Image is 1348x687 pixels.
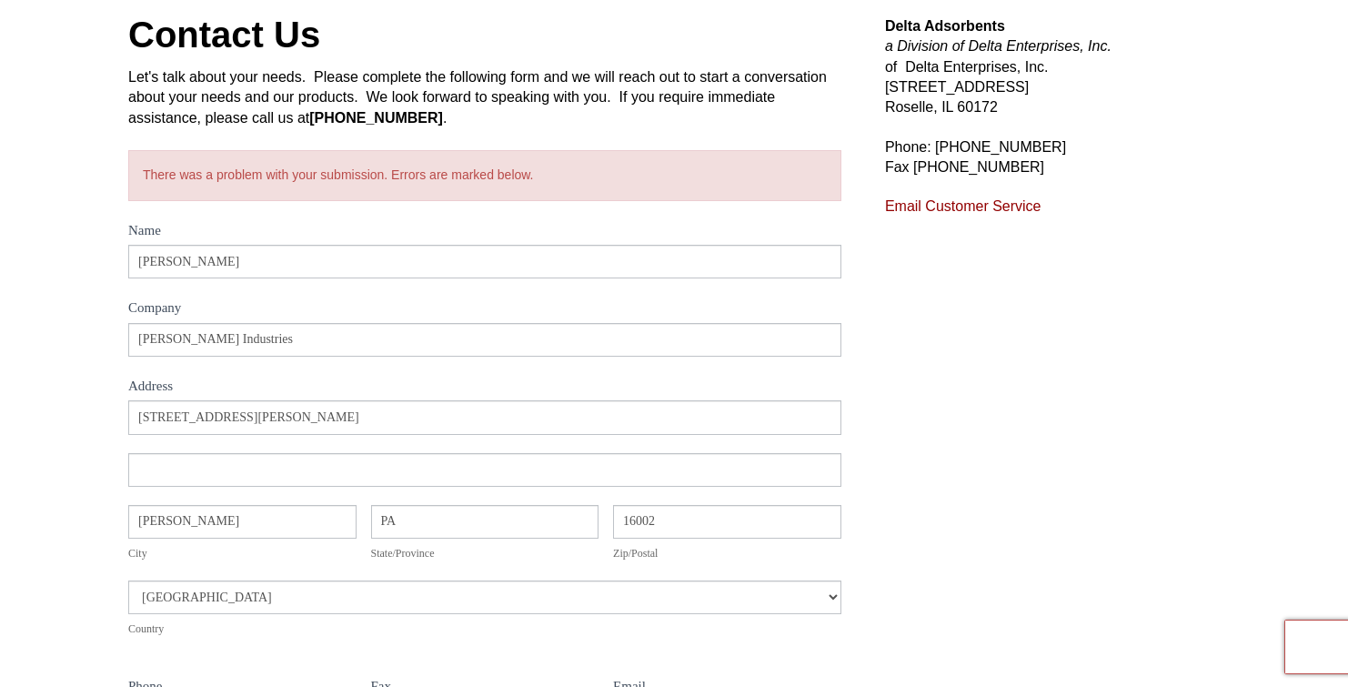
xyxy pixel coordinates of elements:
[613,544,841,562] div: Zip/Postal
[128,544,357,562] div: City
[885,16,1220,118] p: of Delta Enterprises, Inc. [STREET_ADDRESS] Roselle, IL 60172
[128,375,841,401] div: Address
[885,18,1005,34] strong: Delta Adsorbents
[128,620,841,638] div: Country
[128,297,841,323] label: Company
[885,38,1112,54] em: a Division of Delta Enterprises, Inc.
[309,110,443,126] strong: [PHONE_NUMBER]
[128,219,841,246] label: Name
[885,198,1041,214] a: Email Customer Service
[128,67,841,128] div: Let's talk about your needs. Please complete the following form and we will reach out to start a ...
[885,137,1220,178] p: Phone: [PHONE_NUMBER] Fax [PHONE_NUMBER]
[128,16,841,53] h1: Contact Us
[371,544,599,562] div: State/Province
[128,150,841,201] div: There was a problem with your submission. Errors are marked below.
